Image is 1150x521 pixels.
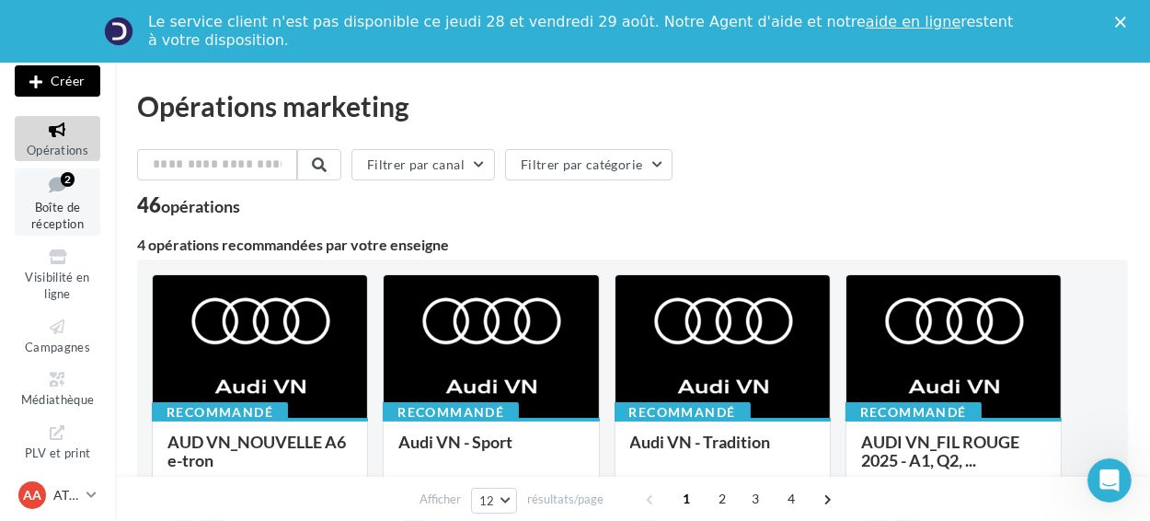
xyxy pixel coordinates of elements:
[23,486,41,504] span: AA
[104,17,133,46] img: Profile image for Service-Client
[161,198,240,214] div: opérations
[27,143,88,157] span: Opérations
[25,270,89,302] span: Visibilité en ligne
[21,392,95,407] span: Médiathèque
[505,149,673,180] button: Filtrer par catégorie
[776,484,806,514] span: 4
[31,200,84,232] span: Boîte de réception
[471,488,518,514] button: 12
[15,65,100,97] div: Nouvelle campagne
[148,13,1017,50] div: Le service client n'est pas disponible ce jeudi 28 et vendredi 29 août. Notre Agent d'aide et not...
[479,493,495,508] span: 12
[15,168,100,236] a: Boîte de réception2
[866,13,960,30] a: aide en ligne
[861,432,1019,470] span: AUDI VN_FIL ROUGE 2025 - A1, Q2, ...
[137,195,240,215] div: 46
[420,491,461,508] span: Afficher
[707,484,737,514] span: 2
[61,172,75,187] div: 2
[15,243,100,306] a: Visibilité en ligne
[15,365,100,411] a: Médiathèque
[15,65,100,97] button: Créer
[53,486,79,504] p: ATT - Audi
[845,402,982,423] div: Recommandé
[527,491,604,508] span: résultats/page
[351,149,495,180] button: Filtrer par canal
[15,116,100,161] a: Opérations
[15,478,100,513] a: AA ATT - Audi
[25,340,90,354] span: Campagnes
[1115,17,1133,28] div: Fermer
[1087,458,1132,503] iframe: Intercom live chat
[615,402,751,423] div: Recommandé
[672,484,701,514] span: 1
[15,419,100,499] a: PLV et print personnalisable
[23,442,93,494] span: PLV et print personnalisable
[383,402,519,423] div: Recommandé
[152,402,288,423] div: Recommandé
[741,484,770,514] span: 3
[15,313,100,358] a: Campagnes
[167,432,346,470] span: AUD VN_NOUVELLE A6 e-tron
[398,432,512,452] span: Audi VN - Sport
[137,92,1128,120] div: Opérations marketing
[137,237,1128,252] div: 4 opérations recommandées par votre enseigne
[630,432,771,452] span: Audi VN - Tradition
